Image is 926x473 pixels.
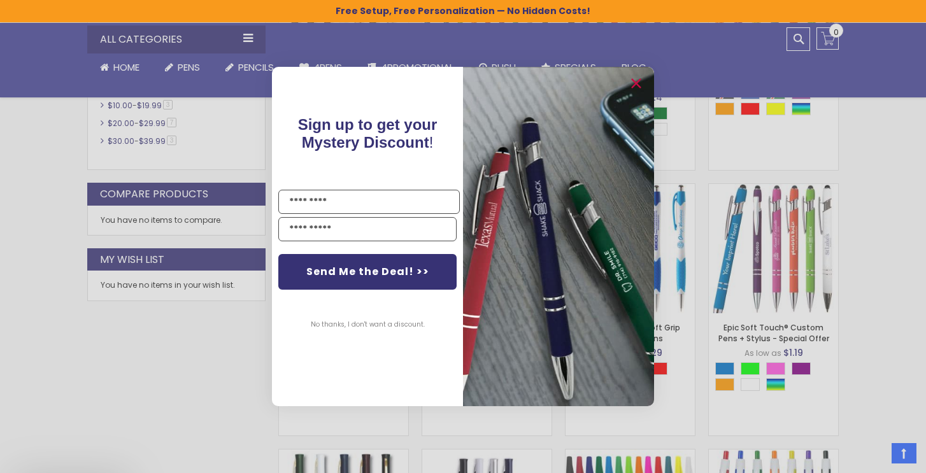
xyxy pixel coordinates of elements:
button: Send Me the Deal! >> [278,254,457,290]
img: pop-up-image [463,67,654,406]
button: No thanks, I don't want a discount. [304,309,431,341]
span: ! [298,116,438,151]
span: Sign up to get your Mystery Discount [298,116,438,151]
button: Close dialog [626,73,646,94]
